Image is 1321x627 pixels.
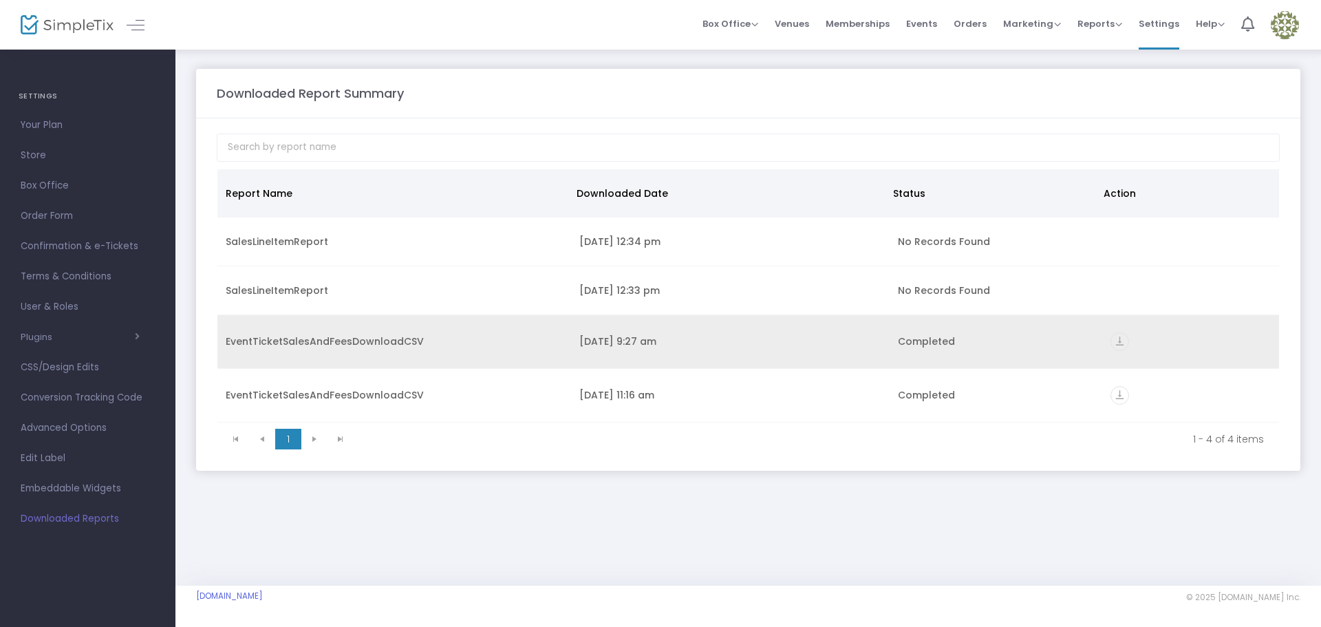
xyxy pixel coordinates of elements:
span: Memberships [826,6,890,41]
th: Downloaded Date [568,169,884,217]
div: Completed [898,334,1094,348]
div: Data table [217,169,1279,423]
span: Confirmation & e-Tickets [21,237,155,255]
span: Terms & Conditions [21,268,155,286]
span: © 2025 [DOMAIN_NAME] Inc. [1186,592,1300,603]
span: Store [21,147,155,164]
i: vertical_align_bottom [1110,386,1129,405]
span: Downloaded Reports [21,510,155,528]
span: Conversion Tracking Code [21,389,155,407]
div: EventTicketSalesAndFeesDownloadCSV [226,334,563,348]
th: Report Name [217,169,568,217]
h4: SETTINGS [19,83,157,110]
div: SalesLineItemReport [226,235,563,248]
span: Page 1 [275,429,301,449]
div: No Records Found [898,284,1094,297]
span: Box Office [21,177,155,195]
span: Events [906,6,937,41]
div: No Records Found [898,235,1094,248]
input: Search by report name [217,134,1280,162]
div: https://go.SimpleTix.com/69y3w [1110,332,1271,351]
th: Status [885,169,1095,217]
a: vertical_align_bottom [1110,390,1129,404]
div: EventTicketSalesAndFeesDownloadCSV [226,388,563,402]
a: [DOMAIN_NAME] [196,591,263,602]
a: vertical_align_bottom [1110,337,1129,350]
span: CSS/Design Edits [21,359,155,376]
span: Settings [1139,6,1179,41]
span: Help [1196,17,1225,30]
div: https://go.SimpleTix.com/94ii3 [1110,386,1271,405]
span: Embeddable Widgets [21,480,155,498]
span: Marketing [1003,17,1061,30]
div: 03/07/2025 9:27 am [579,334,881,348]
m-panel-title: Downloaded Report Summary [217,84,404,103]
div: 19/08/2025 12:33 pm [579,284,881,297]
span: Order Form [21,207,155,225]
span: Venues [775,6,809,41]
th: Action [1095,169,1271,217]
kendo-pager-info: 1 - 4 of 4 items [363,432,1264,446]
span: Advanced Options [21,419,155,437]
span: Reports [1077,17,1122,30]
span: Box Office [702,17,758,30]
span: Orders [954,6,987,41]
div: 12/06/2025 11:16 am [579,388,881,402]
span: Your Plan [21,116,155,134]
button: Plugins [21,332,140,343]
i: vertical_align_bottom [1110,332,1129,351]
div: SalesLineItemReport [226,284,563,297]
div: Completed [898,388,1094,402]
div: 19/08/2025 12:34 pm [579,235,881,248]
span: User & Roles [21,298,155,316]
span: Edit Label [21,449,155,467]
